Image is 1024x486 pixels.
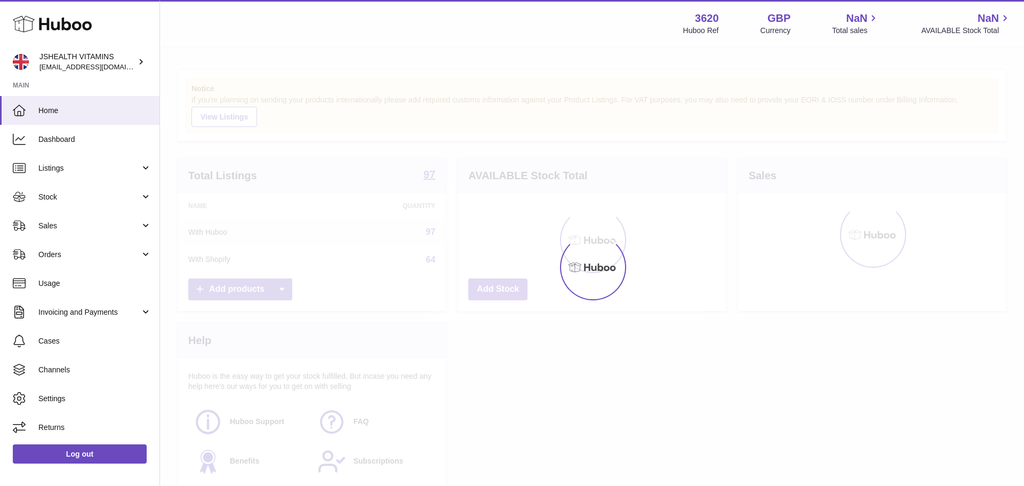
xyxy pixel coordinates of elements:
[38,250,140,260] span: Orders
[38,134,151,145] span: Dashboard
[761,26,791,36] div: Currency
[832,26,879,36] span: Total sales
[921,26,1011,36] span: AVAILABLE Stock Total
[38,307,140,317] span: Invoicing and Payments
[38,423,151,433] span: Returns
[38,221,140,231] span: Sales
[13,54,29,70] img: internalAdmin-3620@internal.huboo.com
[38,394,151,404] span: Settings
[39,52,135,72] div: JSHEALTH VITAMINS
[38,163,140,173] span: Listings
[38,192,140,202] span: Stock
[38,365,151,375] span: Channels
[832,11,879,36] a: NaN Total sales
[13,444,147,464] a: Log out
[921,11,1011,36] a: NaN AVAILABLE Stock Total
[38,278,151,289] span: Usage
[38,336,151,346] span: Cases
[846,11,867,26] span: NaN
[695,11,719,26] strong: 3620
[767,11,790,26] strong: GBP
[39,62,157,71] span: [EMAIL_ADDRESS][DOMAIN_NAME]
[38,106,151,116] span: Home
[683,26,719,36] div: Huboo Ref
[978,11,999,26] span: NaN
